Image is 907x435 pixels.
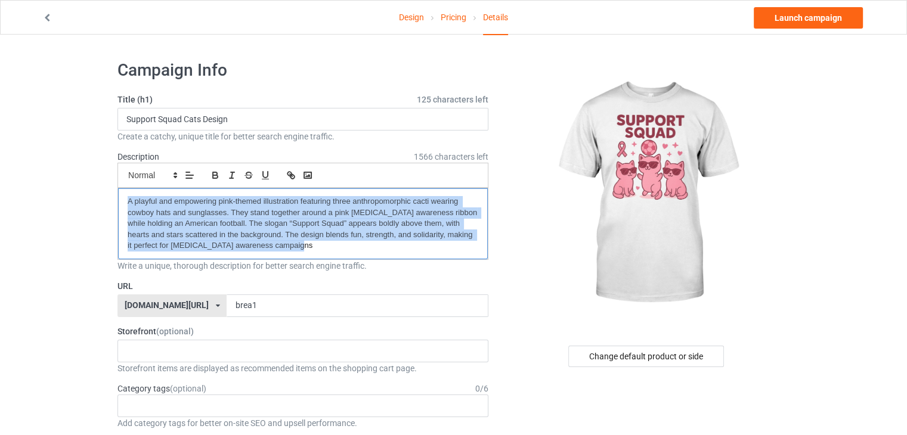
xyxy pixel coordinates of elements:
[417,94,488,105] span: 125 characters left
[117,60,488,81] h1: Campaign Info
[117,130,488,142] div: Create a catchy, unique title for better search engine traffic.
[117,280,488,292] label: URL
[483,1,508,35] div: Details
[754,7,863,29] a: Launch campaign
[117,325,488,337] label: Storefront
[117,152,159,161] label: Description
[475,383,488,394] div: 0 / 6
[128,197,479,250] span: A playful and empowering pink-themed illustration featuring three anthropomorphic cacti wearing c...
[441,1,466,34] a: Pricing
[414,151,488,163] span: 1566 characters left
[156,327,194,336] span: (optional)
[117,417,488,429] div: Add category tags for better on-site SEO and upsell performance.
[125,301,209,309] div: [DOMAIN_NAME][URL]
[170,384,206,393] span: (optional)
[117,362,488,374] div: Storefront items are displayed as recommended items on the shopping cart page.
[117,383,206,394] label: Category tags
[399,1,424,34] a: Design
[117,260,488,272] div: Write a unique, thorough description for better search engine traffic.
[568,346,724,367] div: Change default product or side
[117,94,488,105] label: Title (h1)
